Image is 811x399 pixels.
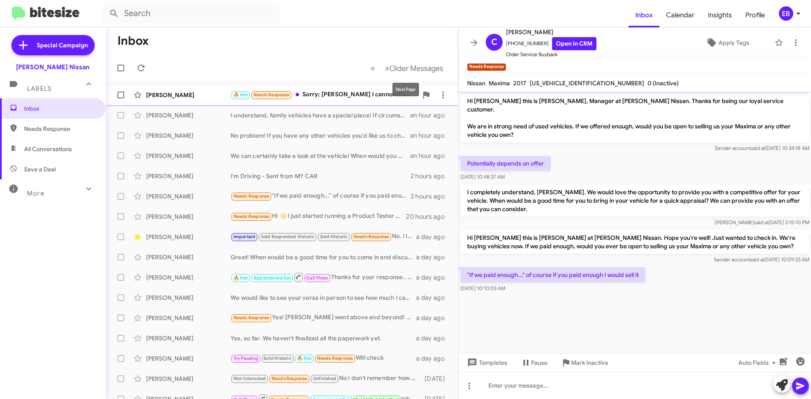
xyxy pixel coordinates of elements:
[554,355,615,370] button: Mark Inactive
[732,355,786,370] button: Auto Fields
[297,356,311,361] span: 🔥 Hot
[416,273,452,282] div: a day ago
[366,60,448,77] nav: Page navigation example
[146,293,231,302] div: [PERSON_NAME]
[231,212,406,221] div: Hi 👋 I just started running a Product Tester Club for Amazon & Temu products, where members can: ...
[467,79,485,87] span: Nissan
[231,293,416,302] div: We would like to see your versa in person to see how much I can offer you! When are you able to b...
[231,253,416,261] div: Great! When would be a good time for you to come in and discuss selling your Avalon?
[389,64,443,73] span: Older Messages
[410,152,452,160] div: an hour ago
[489,79,510,87] span: Maxima
[380,60,448,77] button: Next
[24,165,56,174] span: Save a Deal
[320,234,348,239] span: Sold Historic
[420,375,452,383] div: [DATE]
[465,355,507,370] span: Templates
[531,355,547,370] span: Pause
[416,233,452,241] div: a day ago
[272,376,308,381] span: Needs Response
[146,192,231,201] div: [PERSON_NAME]
[253,92,289,98] span: Needs Response
[146,131,231,140] div: [PERSON_NAME]
[411,172,452,180] div: 2 hours ago
[24,145,72,153] span: All Conversations
[491,35,498,49] span: C
[506,27,596,37] span: [PERSON_NAME]
[571,355,608,370] span: Mark Inactive
[102,3,280,24] input: Search
[552,37,596,50] a: Open in CRM
[231,232,416,242] div: No. I love my Rouge!
[751,145,765,151] span: said at
[514,355,554,370] button: Pause
[231,272,416,282] div: Thanks for your response.. let us know how we can help in the future!
[385,63,389,73] span: »
[146,375,231,383] div: [PERSON_NAME]
[253,275,291,281] span: Appointment Set
[416,253,452,261] div: a day ago
[234,193,269,199] span: Needs Response
[410,111,452,119] div: an hour ago
[506,50,596,59] span: Older Service Buyback
[460,285,505,291] span: [DATE] 10:10:03 AM
[16,63,90,71] div: [PERSON_NAME] Nissan
[416,334,452,342] div: a day ago
[146,91,231,99] div: [PERSON_NAME]
[772,6,802,21] button: EB
[365,60,380,77] button: Previous
[684,35,770,50] button: Apply Tags
[261,234,315,239] span: Sold Responded Historic
[234,315,269,320] span: Needs Response
[231,111,410,119] div: I understand, family vehicles have a special place! If circumstances change or you ever consider ...
[411,192,452,201] div: 2 hours ago
[146,253,231,261] div: [PERSON_NAME]
[146,233,231,241] div: [PERSON_NAME]
[231,374,420,383] div: No I don't remember how I contacted the nissan dealership it was through Walmart
[701,3,739,27] a: Insights
[738,355,779,370] span: Auto Fields
[459,355,514,370] button: Templates
[234,275,248,281] span: 🔥 Hot
[146,354,231,363] div: [PERSON_NAME]
[410,131,452,140] div: an hour ago
[354,234,389,239] span: Needs Response
[146,111,231,119] div: [PERSON_NAME]
[460,267,645,282] p: "If we paid enough..." of course if you paid enough I would sell it
[460,174,505,180] span: [DATE] 10:48:37 AM
[317,356,353,361] span: Needs Response
[715,219,809,225] span: [PERSON_NAME] [DATE] 2:15:10 PM
[406,212,452,221] div: 20 hours ago
[234,234,256,239] span: Important
[739,3,772,27] a: Profile
[460,93,809,142] p: Hi [PERSON_NAME] this is [PERSON_NAME], Manager at [PERSON_NAME] Nissan. Thanks for being our loy...
[754,219,769,225] span: said at
[629,3,659,27] a: Inbox
[460,230,809,254] p: Hi [PERSON_NAME] this is [PERSON_NAME] at [PERSON_NAME] Nissan. Hope you're well! Just wanted to ...
[146,212,231,221] div: [PERSON_NAME]
[313,376,336,381] span: Unfinished
[234,376,266,381] span: Not-Interested
[231,191,411,201] div: "If we paid enough..." of course if you paid enough I would sell it
[234,92,248,98] span: 🔥 Hot
[231,90,418,100] div: Sorry; [PERSON_NAME] I cannot make [DATE] nor [DATE]! Thanks
[231,313,416,323] div: Yes! [PERSON_NAME] went above and beyond! I recommend him to many
[231,172,411,180] div: I'm Driving - Sent from MY CAR
[117,34,149,48] h1: Inbox
[370,63,375,73] span: «
[392,83,419,96] div: Next Page
[506,37,596,50] span: [PHONE_NUMBER]
[416,293,452,302] div: a day ago
[231,353,416,363] div: Will check
[231,152,410,160] div: We can certainly take a look at the vehicle! When would you be available?
[146,314,231,322] div: [PERSON_NAME]
[264,356,291,361] span: Sold Historic
[24,104,96,113] span: Inbox
[714,256,809,263] span: Sender account [DATE] 10:09:23 AM
[530,79,644,87] span: [US_VEHICLE_IDENTIFICATION_NUMBER]
[146,334,231,342] div: [PERSON_NAME]
[513,79,526,87] span: 2017
[416,314,452,322] div: a day ago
